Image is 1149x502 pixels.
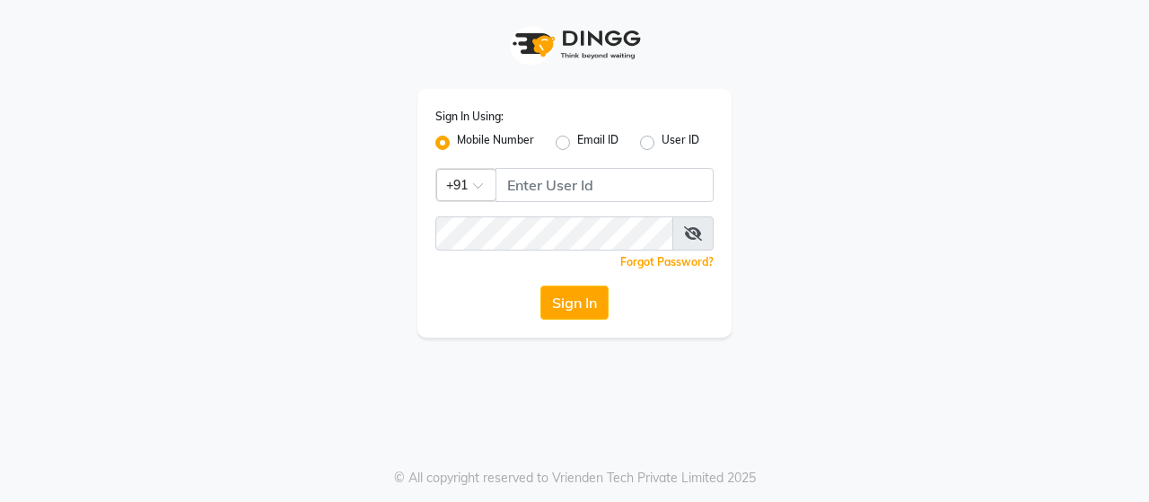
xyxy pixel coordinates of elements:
label: Email ID [577,132,618,154]
a: Forgot Password? [620,255,714,269]
input: Username [435,216,673,251]
button: Sign In [540,286,609,320]
img: logo1.svg [503,18,646,71]
input: Username [496,168,714,202]
label: User ID [662,132,699,154]
label: Mobile Number [457,132,534,154]
label: Sign In Using: [435,109,504,125]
